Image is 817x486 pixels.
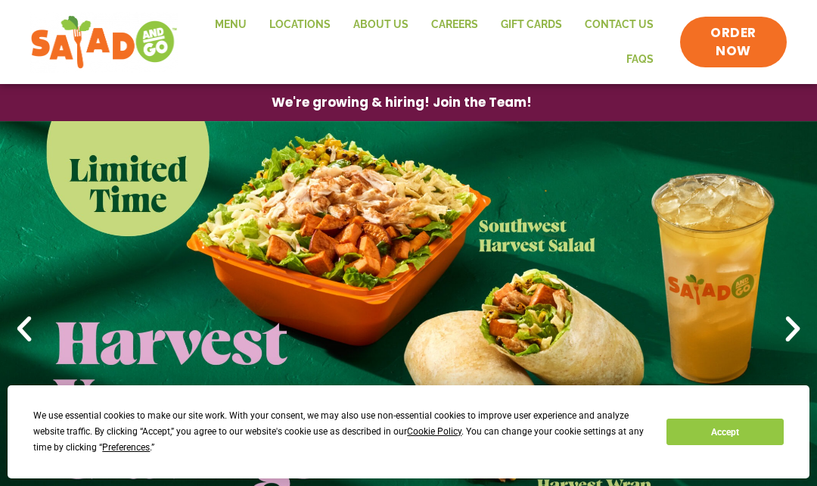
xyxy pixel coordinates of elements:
a: Locations [258,8,342,42]
img: new-SAG-logo-768×292 [30,12,178,73]
a: Contact Us [573,8,665,42]
div: Cookie Consent Prompt [8,385,809,478]
span: We're growing & hiring! Join the Team! [272,96,532,109]
div: Next slide [776,313,809,346]
a: ORDER NOW [680,17,787,68]
nav: Menu [193,8,666,76]
div: Previous slide [8,313,41,346]
button: Accept [666,419,783,445]
span: Cookie Policy [407,426,461,437]
a: GIFT CARDS [489,8,573,42]
a: We're growing & hiring! Join the Team! [249,85,555,120]
div: We use essential cookies to make our site work. With your consent, we may also use non-essential ... [33,408,648,456]
a: About Us [342,8,420,42]
span: ORDER NOW [695,24,772,61]
a: FAQs [615,42,665,77]
a: Careers [420,8,489,42]
a: Menu [203,8,258,42]
span: Preferences [102,442,150,453]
